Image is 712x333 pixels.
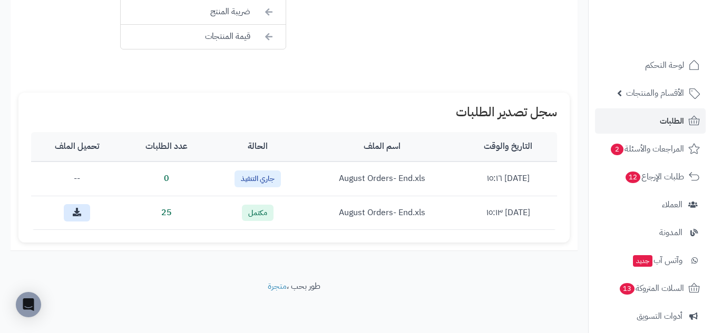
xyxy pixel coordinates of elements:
[595,276,706,301] a: السلات المتروكة13
[632,253,682,268] span: وآتس آب
[645,58,684,73] span: لوحة التحكم
[625,169,684,184] span: طلبات الإرجاع
[305,196,460,230] td: August Orders- End.xls
[121,25,286,49] li: قيمة المنتجات
[659,225,682,240] span: المدونة
[122,162,210,196] td: 0
[211,132,305,162] th: الحالة
[626,86,684,100] span: الأقسام والمنتجات
[31,162,122,196] td: --
[595,304,706,329] a: أدوات التسويق
[16,292,41,317] div: Open Intercom Messenger
[662,197,682,212] span: العملاء
[595,164,706,189] a: طلبات الإرجاع12
[305,162,460,196] td: August Orders- End.xls
[619,282,635,295] span: 13
[595,108,706,134] a: الطلبات
[610,143,624,156] span: 2
[595,53,706,78] a: لوحة التحكم
[633,255,652,267] span: جديد
[31,132,122,162] th: تحميل الملف
[305,132,460,162] th: اسم الملف
[637,309,682,324] span: أدوات التسويق
[122,132,210,162] th: عدد الطلبات
[595,248,706,273] a: وآتس آبجديد
[610,142,684,156] span: المراجعات والأسئلة
[268,280,287,292] a: متجرة
[460,132,557,162] th: التاريخ والوقت
[640,17,702,39] img: logo-2.png
[595,220,706,245] a: المدونة
[31,105,557,119] h1: سجل تصدير الطلبات
[625,171,641,184] span: 12
[619,281,684,296] span: السلات المتروكة
[460,196,557,230] td: [DATE] ١٥:١٣
[595,192,706,217] a: العملاء
[242,205,274,221] span: مكتمل
[595,136,706,162] a: المراجعات والأسئلة2
[460,162,557,196] td: [DATE] ١٥:١٦
[660,114,684,128] span: الطلبات
[122,196,210,230] td: 25
[235,170,281,187] span: جاري التنفيذ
